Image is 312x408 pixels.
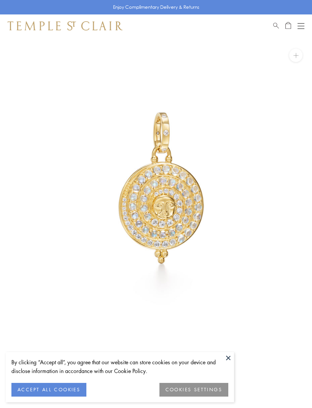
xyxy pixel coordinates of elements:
[8,21,123,30] img: Temple St. Clair
[11,37,312,338] img: 18K Small Lunar Glow Pendant
[11,383,86,397] button: ACCEPT ALL COOKIES
[273,21,279,30] a: Search
[11,358,228,375] div: By clicking “Accept all”, you agree that our website can store cookies on your device and disclos...
[285,21,291,30] a: Open Shopping Bag
[159,383,228,397] button: COOKIES SETTINGS
[113,3,199,11] p: Enjoy Complimentary Delivery & Returns
[298,21,304,30] button: Open navigation
[274,372,304,400] iframe: Gorgias live chat messenger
